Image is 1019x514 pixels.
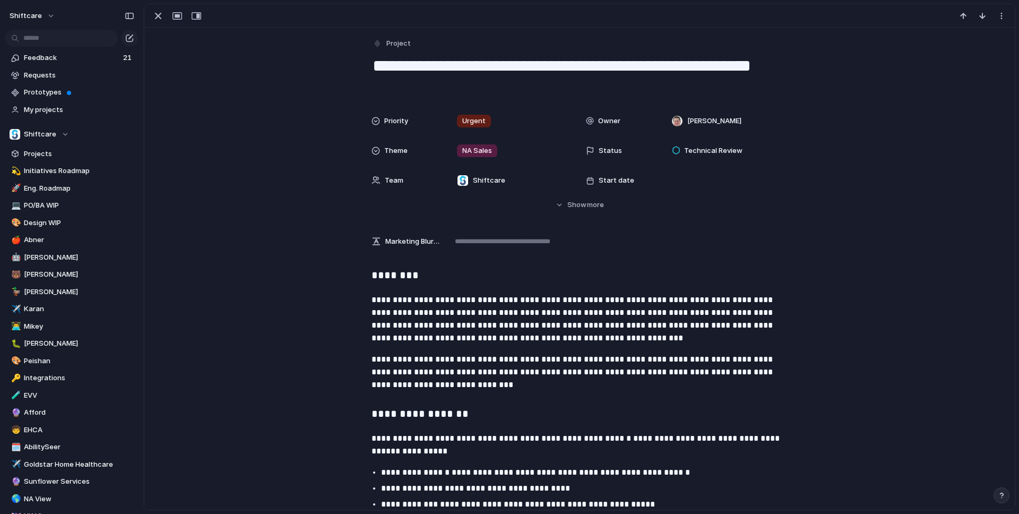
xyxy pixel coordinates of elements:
[462,145,492,156] span: NA Sales
[24,252,134,263] span: [PERSON_NAME]
[10,218,20,228] button: 🎨
[10,407,20,418] button: 🔮
[10,304,20,314] button: ✈️
[10,356,20,366] button: 🎨
[5,474,138,490] a: 🔮Sunflower Services
[5,284,138,300] div: 🦆[PERSON_NAME]
[11,234,19,246] div: 🍎
[24,459,134,470] span: Goldstar Home Healthcare
[24,425,134,435] span: EHCA
[5,250,138,265] div: 🤖[PERSON_NAME]
[24,407,134,418] span: Afford
[24,218,134,228] span: Design WIP
[24,356,134,366] span: Peishan
[5,336,138,352] a: 🐛[PERSON_NAME]
[10,425,20,435] button: 🧒
[10,166,20,176] button: 💫
[687,116,741,126] span: [PERSON_NAME]
[5,67,138,83] a: Requests
[11,182,19,194] div: 🚀
[10,321,20,332] button: 👨‍💻
[372,195,788,215] button: Showmore
[11,355,19,367] div: 🎨
[10,494,20,504] button: 🌎
[5,215,138,231] a: 🎨Design WIP
[5,353,138,369] a: 🎨Peishan
[24,53,120,63] span: Feedback
[5,439,138,455] a: 🗓️AbilitySeer
[386,38,411,49] span: Project
[5,198,138,213] a: 💻PO/BA WIP
[24,70,134,81] span: Requests
[5,370,138,386] a: 🔑Integrations
[11,476,19,488] div: 🔮
[10,287,20,297] button: 🦆
[10,200,20,211] button: 💻
[24,87,134,98] span: Prototypes
[5,405,138,421] a: 🔮Afford
[11,303,19,315] div: ✈️
[24,149,134,159] span: Projects
[599,145,622,156] span: Status
[11,269,19,281] div: 🐻
[24,269,134,280] span: [PERSON_NAME]
[10,459,20,470] button: ✈️
[24,200,134,211] span: PO/BA WIP
[11,372,19,384] div: 🔑
[10,11,42,21] span: shiftcare
[24,373,134,383] span: Integrations
[10,442,20,452] button: 🗓️
[5,163,138,179] a: 💫Initiatives Roadmap
[5,146,138,162] a: Projects
[11,441,19,453] div: 🗓️
[370,36,414,52] button: Project
[11,458,19,470] div: ✈️
[10,183,20,194] button: 🚀
[10,390,20,401] button: 🧪
[10,338,20,349] button: 🐛
[5,491,138,507] div: 🌎NA View
[473,175,505,186] span: Shiftcare
[5,7,61,24] button: shiftcare
[567,200,586,210] span: Show
[24,287,134,297] span: [PERSON_NAME]
[11,251,19,263] div: 🤖
[5,267,138,282] a: 🐻[PERSON_NAME]
[5,319,138,335] a: 👨‍💻Mikey
[384,116,408,126] span: Priority
[24,321,134,332] span: Mikey
[24,494,134,504] span: NA View
[24,166,134,176] span: Initiatives Roadmap
[5,50,138,66] a: Feedback21
[5,181,138,196] a: 🚀Eng. Roadmap
[599,175,634,186] span: Start date
[24,304,134,314] span: Karan
[11,407,19,419] div: 🔮
[10,252,20,263] button: 🤖
[11,389,19,401] div: 🧪
[10,373,20,383] button: 🔑
[462,116,486,126] span: Urgent
[5,301,138,317] a: ✈️Karan
[24,476,134,487] span: Sunflower Services
[5,457,138,473] a: ✈️Goldstar Home Healthcare
[5,232,138,248] a: 🍎Abner
[11,493,19,505] div: 🌎
[5,422,138,438] a: 🧒EHCA
[24,129,56,140] span: Shiftcare
[384,145,408,156] span: Theme
[5,388,138,404] div: 🧪EVV
[5,84,138,100] a: Prototypes
[11,200,19,212] div: 💻
[24,338,134,349] span: [PERSON_NAME]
